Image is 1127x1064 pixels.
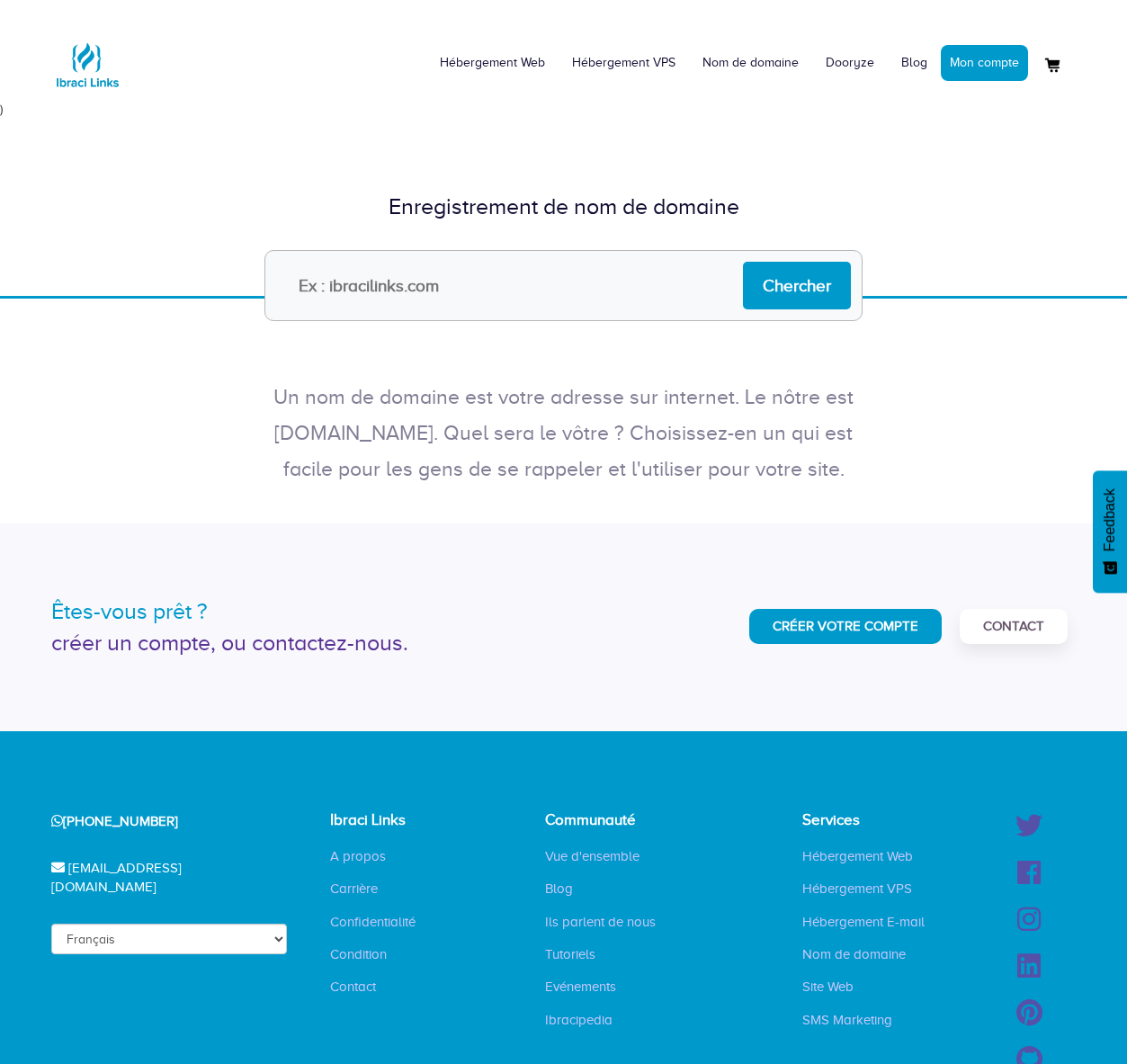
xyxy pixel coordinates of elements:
a: Site Web [789,978,867,996]
a: SMS Marketing [789,1011,906,1029]
a: Evénements [532,978,630,996]
a: Hébergement VPS [559,36,689,90]
a: Confidentialité [317,913,429,931]
a: Contact [317,978,389,996]
h4: Ibraci Links [330,812,447,829]
div: Êtes-vous prêt ? [51,595,550,628]
a: A propos [317,847,399,865]
a: Nom de domaine [789,945,919,963]
div: créer un compte, ou contactez-nous. [51,627,550,659]
span: Feedback [1102,488,1118,551]
a: Vue d'ensemble [532,847,653,865]
a: Ils parlent de nous [532,913,669,931]
a: Dooryze [812,36,888,90]
a: Créer Votre Compte [749,609,942,644]
a: Blog [888,36,941,90]
button: Feedback - Afficher l’enquête [1093,470,1127,593]
h4: Communauté [545,812,669,829]
div: [EMAIL_ADDRESS][DOMAIN_NAME] [29,845,288,911]
a: Mon compte [941,45,1028,81]
a: Contact [960,609,1068,644]
input: Ex : ibracilinks.com [264,250,863,321]
a: Logo Ibraci Links [51,13,123,101]
a: Hébergement Web [426,36,559,90]
p: Un nom de domaine est votre adresse sur internet. Le nôtre est [DOMAIN_NAME]. Quel sera le vôtre ... [258,380,870,487]
a: Carrière [317,880,391,898]
div: Enregistrement de nom de domaine [51,191,1077,223]
div: [PHONE_NUMBER] [29,799,288,845]
a: Nom de domaine [689,36,812,90]
h4: Services [802,812,938,829]
img: Logo Ibraci Links [51,29,123,101]
a: Hébergement Web [789,847,926,865]
a: Hébergement VPS [789,880,926,898]
a: Tutoriels [532,945,609,963]
a: Blog [532,880,586,898]
a: Ibracipedia [532,1011,626,1029]
a: Condition [317,945,400,963]
a: Hébergement E-mail [789,913,938,931]
input: Chercher [743,262,851,309]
